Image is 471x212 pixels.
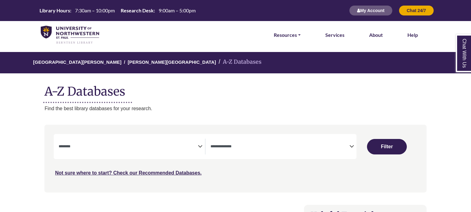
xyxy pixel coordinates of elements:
span: 7:30am – 10:00pm [75,7,115,13]
a: Services [325,31,344,39]
a: Chat 24/7 [399,8,434,13]
table: Hours Today [37,7,198,13]
a: Help [407,31,418,39]
button: Submit for Search Results [367,139,407,154]
textarea: Filter [210,145,349,149]
a: Resources [274,31,301,39]
th: Library Hours: [37,7,72,14]
p: Find the best library databases for your research. [44,105,426,113]
textarea: Filter [59,145,198,149]
h1: A-Z Databases [44,80,426,98]
th: Research Desk: [118,7,155,14]
a: Hours Today [37,7,198,14]
span: 9:00am – 5:00pm [159,7,196,13]
a: Not sure where to start? Check our Recommended Databases. [55,170,202,175]
nav: Search filters [44,125,426,192]
a: About [369,31,383,39]
nav: breadcrumb [44,52,426,73]
a: [GEOGRAPHIC_DATA][PERSON_NAME] [33,58,121,65]
img: library_home [41,26,99,44]
a: [PERSON_NAME][GEOGRAPHIC_DATA] [128,58,216,65]
button: My Account [349,5,393,16]
a: My Account [349,8,393,13]
button: Chat 24/7 [399,5,434,16]
li: A-Z Databases [216,58,261,67]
